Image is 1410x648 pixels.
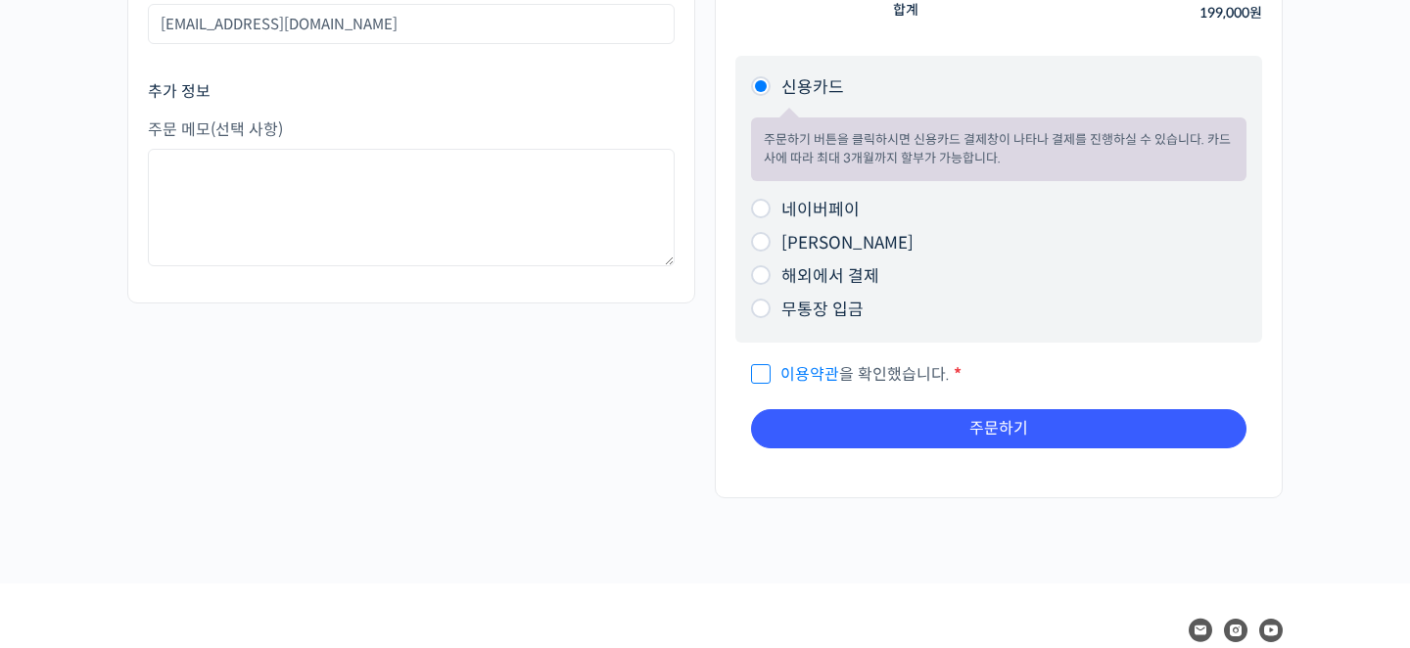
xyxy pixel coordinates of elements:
[781,200,860,220] label: 네이버페이
[148,81,675,103] h3: 추가 정보
[211,119,283,140] span: (선택 사항)
[253,486,376,534] a: 설정
[751,364,950,385] span: 을 확인했습니다.
[1249,4,1262,22] span: 원
[148,121,675,139] label: 주문 메모
[781,300,864,320] label: 무통장 입금
[148,4,675,44] input: username@domain.com
[129,486,253,534] a: 대화
[764,130,1234,168] p: 주문하기 버튼을 클릭하시면 신용카드 결제창이 나타나 결제를 진행하실 수 있습니다. 카드사에 따라 최대 3개월까지 할부가 가능합니다.
[781,266,879,287] label: 해외에서 결제
[781,233,914,254] label: [PERSON_NAME]
[780,364,839,385] a: 이용약관
[1199,4,1262,22] bdi: 199,000
[179,516,203,532] span: 대화
[751,409,1246,448] button: 주문하기
[954,364,962,385] abbr: 필수
[303,515,326,531] span: 설정
[781,77,844,98] label: 신용카드
[6,486,129,534] a: 홈
[62,515,73,531] span: 홈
